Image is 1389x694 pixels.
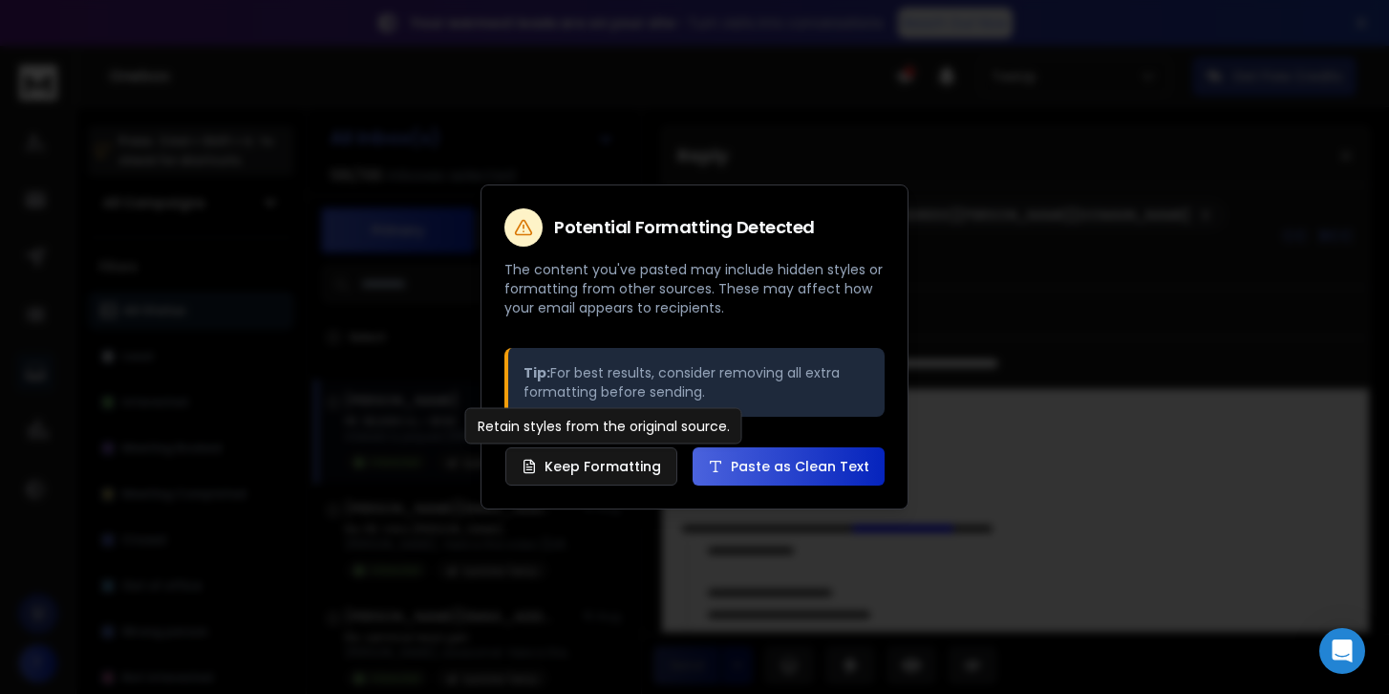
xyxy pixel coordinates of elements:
div: Open Intercom Messenger [1319,628,1365,674]
div: Retain styles from the original source. [465,408,742,445]
h2: Potential Formatting Detected [554,219,815,236]
button: Paste as Clean Text [693,447,885,486]
p: For best results, consider removing all extra formatting before sending. [524,363,869,401]
p: The content you've pasted may include hidden styles or formatting from other sources. These may a... [504,260,885,317]
strong: Tip: [524,363,550,382]
button: Keep Formatting [505,447,677,486]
